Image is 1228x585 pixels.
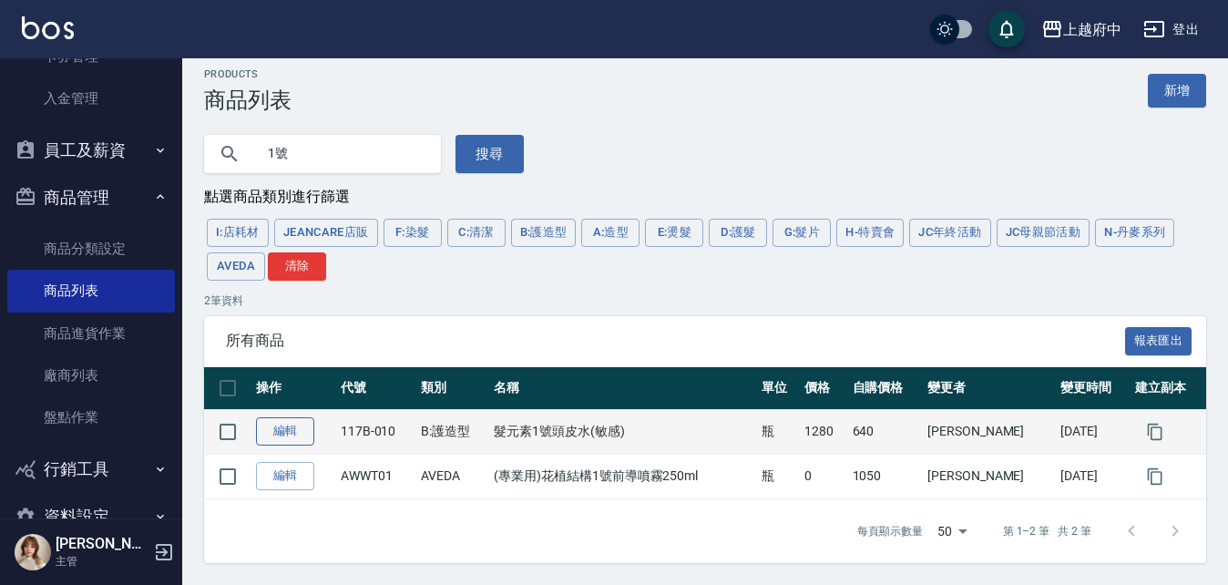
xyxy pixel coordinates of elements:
[848,454,924,498] td: 1050
[256,462,314,490] a: 編輯
[7,493,175,540] button: 資料設定
[7,228,175,270] a: 商品分類設定
[800,409,847,454] td: 1280
[1136,13,1206,46] button: 登出
[709,219,767,247] button: D:護髮
[757,367,801,410] th: 單位
[455,135,524,173] button: 搜尋
[1125,327,1192,355] button: 報表匯出
[56,535,148,553] h5: [PERSON_NAME]
[207,252,265,281] button: AVEDA
[645,219,703,247] button: E:燙髮
[909,219,990,247] button: JC年終活動
[857,523,923,539] p: 每頁顯示數量
[489,454,756,498] td: (專業用)花植結構1號前導噴霧250ml
[251,367,336,410] th: 操作
[923,409,1056,454] td: [PERSON_NAME]
[1056,454,1131,498] td: [DATE]
[800,367,847,410] th: 價格
[1056,367,1131,410] th: 變更時間
[757,454,801,498] td: 瓶
[56,553,148,570] p: 主管
[384,219,442,247] button: F:染髮
[7,127,175,174] button: 員工及薪資
[800,454,847,498] td: 0
[204,188,1206,207] div: 點選商品類別進行篩選
[1003,523,1091,539] p: 第 1–2 筆 共 2 筆
[207,219,269,247] button: I:店耗材
[1034,11,1129,48] button: 上越府中
[7,396,175,438] a: 盤點作業
[204,68,292,80] h2: Products
[7,313,175,354] a: 商品進貨作業
[848,409,924,454] td: 640
[336,409,417,454] td: 117B-010
[416,367,489,410] th: 類別
[256,417,314,446] a: 編輯
[923,454,1056,498] td: [PERSON_NAME]
[581,219,640,247] button: A:造型
[1125,331,1192,348] a: 報表匯出
[836,219,904,247] button: H-特賣會
[416,454,489,498] td: AVEDA
[336,454,417,498] td: AWWT01
[7,270,175,312] a: 商品列表
[255,129,426,179] input: 搜尋關鍵字
[757,409,801,454] td: 瓶
[1131,367,1206,410] th: 建立副本
[1056,409,1131,454] td: [DATE]
[204,87,292,113] h3: 商品列表
[336,367,417,410] th: 代號
[22,16,74,39] img: Logo
[268,252,326,281] button: 清除
[204,292,1206,309] p: 2 筆資料
[416,409,489,454] td: B:護造型
[7,174,175,221] button: 商品管理
[274,219,378,247] button: JeanCare店販
[489,409,756,454] td: 髮元素1號頭皮水(敏感)
[1063,18,1121,41] div: 上越府中
[1095,219,1174,247] button: N-丹麥系列
[489,367,756,410] th: 名稱
[930,507,974,556] div: 50
[923,367,1056,410] th: 變更者
[15,534,51,570] img: Person
[773,219,831,247] button: G:髮片
[997,219,1090,247] button: JC母親節活動
[7,354,175,396] a: 廠商列表
[988,11,1025,47] button: save
[447,219,506,247] button: C:清潔
[511,219,577,247] button: B:護造型
[7,446,175,493] button: 行銷工具
[1148,74,1206,108] a: 新增
[848,367,924,410] th: 自購價格
[7,77,175,119] a: 入金管理
[226,332,1125,350] span: 所有商品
